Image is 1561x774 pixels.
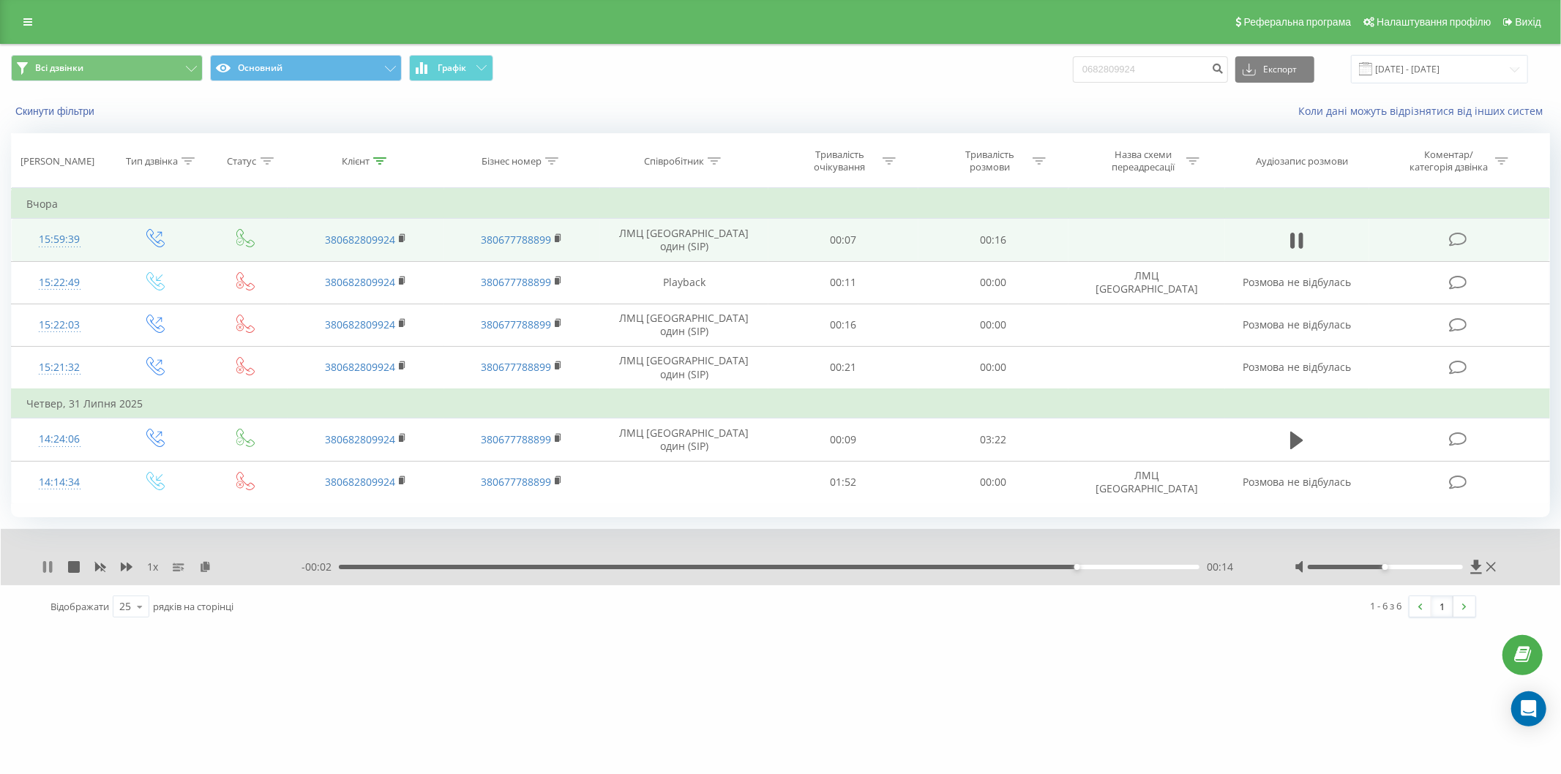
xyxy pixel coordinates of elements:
a: 1 [1431,596,1453,617]
td: 00:09 [768,418,918,461]
div: 25 [119,599,131,614]
a: 380682809924 [325,275,395,289]
div: 15:59:39 [26,225,93,254]
a: 380677788899 [481,475,551,489]
button: Основний [210,55,402,81]
div: 15:22:49 [26,268,93,297]
a: Коли дані можуть відрізнятися вiд інших систем [1298,104,1550,118]
td: ЛМЦ [GEOGRAPHIC_DATA] один (SIP) [600,219,768,261]
span: Налаштування профілю [1377,16,1491,28]
div: Назва схеми переадресації [1104,149,1183,173]
div: Аудіозапис розмови [1256,155,1348,168]
div: 14:14:34 [26,468,93,497]
td: 01:52 [768,461,918,503]
div: Коментар/категорія дзвінка [1406,149,1491,173]
span: Розмова не відбулась [1243,360,1351,374]
a: 380682809924 [325,432,395,446]
span: Всі дзвінки [35,62,83,74]
div: 1 - 6 з 6 [1371,598,1402,613]
span: рядків на сторінці [153,600,233,613]
div: Бізнес номер [482,155,542,168]
div: [PERSON_NAME] [20,155,94,168]
div: Accessibility label [1074,564,1080,570]
span: Реферальна програма [1244,16,1352,28]
td: Четвер, 31 Липня 2025 [12,389,1550,418]
a: 380677788899 [481,432,551,446]
td: Playback [600,261,768,304]
div: 15:21:32 [26,353,93,382]
div: Тип дзвінка [126,155,178,168]
td: 00:00 [918,346,1068,389]
span: Розмова не відбулась [1243,318,1351,331]
div: Accessibility label [1382,564,1388,570]
td: 00:21 [768,346,918,389]
a: 380682809924 [325,360,395,374]
a: 380677788899 [481,360,551,374]
a: 380682809924 [325,318,395,331]
span: - 00:02 [302,560,339,574]
td: ЛМЦ [GEOGRAPHIC_DATA] [1068,261,1224,304]
div: Співробітник [644,155,704,168]
button: Експорт [1235,56,1314,83]
span: 1 x [147,560,158,574]
td: 00:00 [918,304,1068,346]
td: ЛМЦ [GEOGRAPHIC_DATA] [1068,461,1224,503]
div: Клієнт [342,155,370,168]
td: Вчора [12,189,1550,219]
div: Статус [228,155,257,168]
div: 14:24:06 [26,425,93,454]
td: ЛМЦ [GEOGRAPHIC_DATA] один (SIP) [600,346,768,389]
input: Пошук за номером [1073,56,1228,83]
td: 00:16 [768,304,918,346]
div: Тривалість розмови [951,149,1029,173]
td: ЛМЦ [GEOGRAPHIC_DATA] один (SIP) [600,304,768,346]
span: Вихід [1516,16,1541,28]
div: Тривалість очікування [801,149,879,173]
td: 03:22 [918,418,1068,461]
span: Відображати [50,600,109,613]
a: 380677788899 [481,318,551,331]
span: Графік [438,63,466,73]
span: 00:14 [1207,560,1233,574]
td: 00:00 [918,461,1068,503]
a: 380677788899 [481,233,551,247]
span: Розмова не відбулась [1243,475,1351,489]
span: Розмова не відбулась [1243,275,1351,289]
button: Графік [409,55,493,81]
div: 15:22:03 [26,311,93,339]
div: Open Intercom Messenger [1511,691,1546,726]
td: 00:00 [918,261,1068,304]
a: 380682809924 [325,233,395,247]
td: ЛМЦ [GEOGRAPHIC_DATA] один (SIP) [600,418,768,461]
button: Скинути фільтри [11,105,102,118]
button: Всі дзвінки [11,55,203,81]
a: 380682809924 [325,475,395,489]
td: 00:16 [918,219,1068,261]
a: 380677788899 [481,275,551,289]
td: 00:07 [768,219,918,261]
td: 00:11 [768,261,918,304]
